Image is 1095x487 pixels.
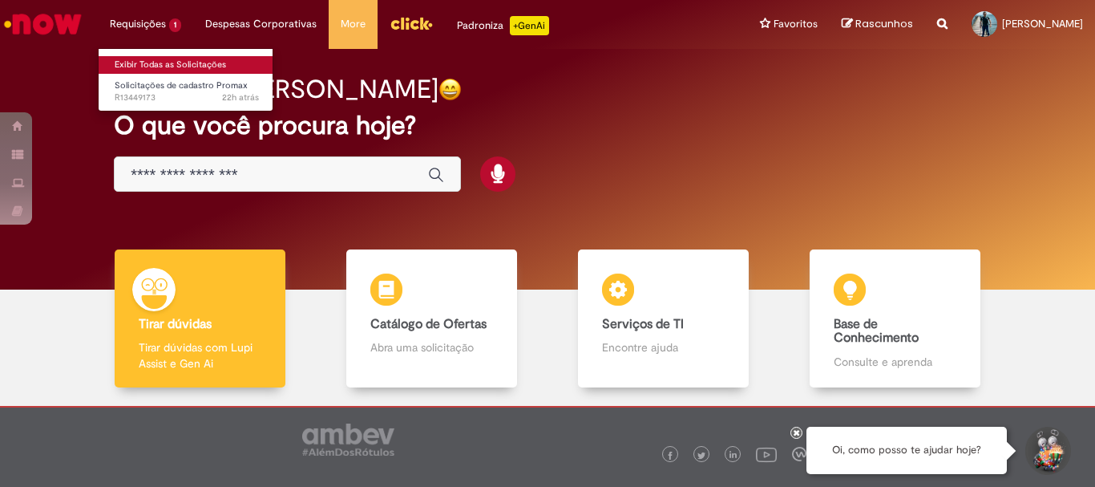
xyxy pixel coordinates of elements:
[98,48,273,112] ul: Requisições
[341,16,366,32] span: More
[139,316,212,332] b: Tirar dúvidas
[169,18,181,32] span: 1
[370,339,492,355] p: Abra uma solicitação
[114,75,438,103] h2: Boa tarde, [PERSON_NAME]
[139,339,261,371] p: Tirar dúvidas com Lupi Assist e Gen Ai
[99,77,275,107] a: Aberto R13449173 : Solicitações de cadastro Promax
[779,250,1011,388] a: Base de Conhecimento Consulte e aprenda
[697,452,705,460] img: logo_footer_twitter.png
[222,91,259,103] time: 26/08/2025 15:39:54
[316,250,547,388] a: Catálogo de Ofertas Abra uma solicitação
[370,316,487,332] b: Catálogo de Ofertas
[84,250,316,388] a: Tirar dúvidas Tirar dúvidas com Lupi Assist e Gen Ai
[390,11,433,35] img: click_logo_yellow_360x200.png
[99,56,275,74] a: Exibir Todas as Solicitações
[115,79,248,91] span: Solicitações de cadastro Promax
[842,17,913,32] a: Rascunhos
[302,424,394,456] img: logo_footer_ambev_rotulo_gray.png
[834,316,919,347] b: Base de Conhecimento
[602,316,684,332] b: Serviços de TI
[666,452,674,460] img: logo_footer_facebook.png
[792,447,806,461] img: logo_footer_workplace.png
[205,16,317,32] span: Despesas Corporativas
[222,91,259,103] span: 22h atrás
[457,16,549,35] div: Padroniza
[115,91,259,104] span: R13449173
[2,8,84,40] img: ServiceNow
[1023,427,1071,475] button: Iniciar Conversa de Suporte
[1002,17,1083,30] span: [PERSON_NAME]
[110,16,166,32] span: Requisições
[756,444,777,465] img: logo_footer_youtube.png
[774,16,818,32] span: Favoritos
[547,250,779,388] a: Serviços de TI Encontre ajuda
[855,16,913,31] span: Rascunhos
[806,427,1007,474] div: Oi, como posso te ajudar hoje?
[729,451,737,461] img: logo_footer_linkedin.png
[510,16,549,35] p: +GenAi
[602,339,724,355] p: Encontre ajuda
[438,78,462,101] img: happy-face.png
[114,112,981,140] h2: O que você procura hoje?
[834,354,956,370] p: Consulte e aprenda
